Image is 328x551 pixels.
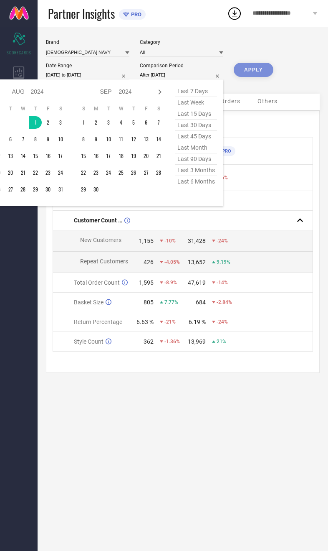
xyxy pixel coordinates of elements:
th: Wednesday [115,105,127,112]
div: Brand [46,39,129,45]
div: 13,969 [188,338,206,345]
div: Date Range [46,63,129,69]
div: 1,595 [139,279,154,286]
span: PRO [129,11,141,18]
span: Repeat Customers [80,258,128,265]
td: Thu Aug 22 2024 [29,166,42,179]
th: Saturday [152,105,165,112]
th: Sunday [77,105,90,112]
td: Sun Sep 08 2024 [77,133,90,145]
span: -8.9% [164,280,177,286]
div: 362 [144,338,154,345]
td: Fri Aug 23 2024 [42,166,54,179]
td: Wed Sep 18 2024 [115,150,127,162]
span: Return Percentage [74,319,122,325]
td: Fri Sep 13 2024 [140,133,152,145]
div: 13,652 [188,259,206,265]
td: Sat Sep 07 2024 [152,116,165,129]
span: last 6 months [175,176,217,187]
div: 31,428 [188,237,206,244]
td: Mon Sep 30 2024 [90,183,102,196]
div: 426 [144,259,154,265]
span: 7.77% [164,299,178,305]
th: Friday [140,105,152,112]
td: Wed Sep 11 2024 [115,133,127,145]
td: Sat Sep 14 2024 [152,133,165,145]
span: Basket Size [74,299,103,306]
span: -2.84% [217,299,232,305]
td: Mon Sep 09 2024 [90,133,102,145]
span: Others [257,98,278,105]
td: Sun Sep 15 2024 [77,150,90,162]
span: last 30 days [175,120,217,131]
span: -4.05% [164,259,180,265]
span: last 3 months [175,165,217,176]
td: Thu Aug 15 2024 [29,150,42,162]
td: Fri Sep 27 2024 [140,166,152,179]
td: Fri Aug 02 2024 [42,116,54,129]
td: Tue Sep 03 2024 [102,116,115,129]
th: Friday [42,105,54,112]
td: Sat Aug 24 2024 [54,166,67,179]
td: Tue Sep 17 2024 [102,150,115,162]
div: 6.19 % [189,319,206,325]
span: -10% [164,238,176,244]
td: Fri Aug 16 2024 [42,150,54,162]
td: Tue Aug 27 2024 [4,183,17,196]
td: Sat Aug 10 2024 [54,133,67,145]
span: last week [175,97,217,108]
div: Open download list [227,6,242,21]
span: 21% [217,339,226,344]
div: 684 [196,299,206,306]
td: Sun Sep 22 2024 [77,166,90,179]
th: Saturday [54,105,67,112]
span: last 7 days [175,86,217,97]
span: Partner Insights [48,5,115,22]
td: Fri Aug 09 2024 [42,133,54,145]
span: PRO [220,148,231,154]
th: Tuesday [4,105,17,112]
span: last month [175,142,217,153]
span: -21% [164,319,176,325]
td: Sun Sep 29 2024 [77,183,90,196]
span: Total Order Count [74,279,120,286]
span: last 45 days [175,131,217,142]
td: Tue Sep 24 2024 [102,166,115,179]
th: Thursday [29,105,42,112]
td: Wed Sep 25 2024 [115,166,127,179]
span: Customer Count (New vs Repeat) [74,217,122,224]
td: Thu Sep 12 2024 [127,133,140,145]
td: Sun Sep 01 2024 [77,116,90,129]
span: SCORECARDS [7,49,31,56]
td: Thu Aug 01 2024 [29,116,42,129]
td: Mon Sep 16 2024 [90,150,102,162]
span: -24% [217,319,228,325]
td: Sat Aug 17 2024 [54,150,67,162]
span: Style Count [74,338,103,345]
td: Fri Aug 30 2024 [42,183,54,196]
td: Thu Sep 19 2024 [127,150,140,162]
td: Wed Aug 21 2024 [17,166,29,179]
span: -1.36% [164,339,180,344]
td: Thu Aug 08 2024 [29,133,42,145]
input: Select comparison period [140,71,223,79]
div: Comparison Period [140,63,223,69]
span: -24% [217,238,228,244]
th: Wednesday [17,105,29,112]
td: Wed Sep 04 2024 [115,116,127,129]
td: Sat Aug 03 2024 [54,116,67,129]
td: Fri Sep 06 2024 [140,116,152,129]
td: Sat Sep 28 2024 [152,166,165,179]
td: Mon Sep 02 2024 [90,116,102,129]
td: Sat Aug 31 2024 [54,183,67,196]
div: 805 [144,299,154,306]
td: Tue Aug 06 2024 [4,133,17,145]
td: Tue Sep 10 2024 [102,133,115,145]
th: Thursday [127,105,140,112]
td: Thu Sep 05 2024 [127,116,140,129]
td: Sat Sep 21 2024 [152,150,165,162]
div: 47,619 [188,279,206,286]
span: last 15 days [175,108,217,120]
td: Wed Aug 28 2024 [17,183,29,196]
th: Monday [90,105,102,112]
